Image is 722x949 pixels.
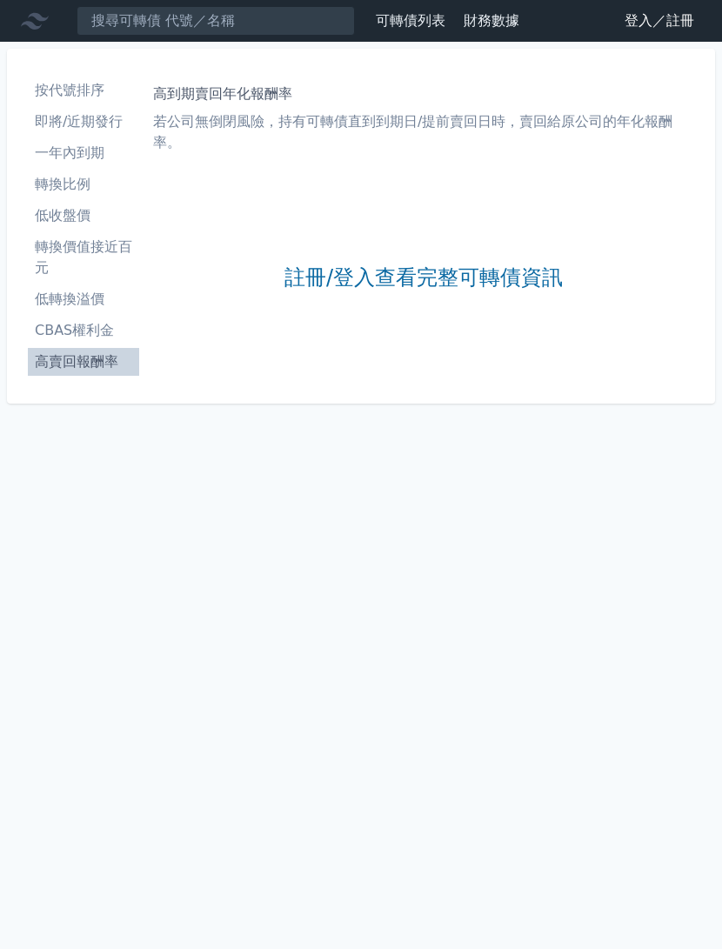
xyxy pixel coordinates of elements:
li: 高賣回報酬率 [28,351,139,372]
li: 低轉換溢價 [28,289,139,310]
li: 按代號排序 [28,80,139,101]
p: 若公司無倒閉風險，持有可轉債直到到期日/提前賣回日時，賣回給原公司的年化報酬率。 [153,111,694,153]
a: 即將/近期發行 [28,108,139,136]
a: 一年內到期 [28,139,139,167]
a: 轉換比例 [28,170,139,198]
li: 一年內到期 [28,143,139,164]
a: 低轉換溢價 [28,285,139,313]
a: 登入／註冊 [611,7,708,35]
h1: 高到期賣回年化報酬率 [153,84,694,104]
a: 註冊/登入查看完整可轉債資訊 [284,264,563,292]
li: 即將/近期發行 [28,111,139,132]
a: 可轉債列表 [376,12,445,29]
a: 轉換價值接近百元 [28,233,139,282]
a: 高賣回報酬率 [28,348,139,376]
a: 低收盤價 [28,202,139,230]
li: 轉換比例 [28,174,139,195]
li: 轉換價值接近百元 [28,237,139,278]
a: CBAS權利金 [28,317,139,344]
input: 搜尋可轉債 代號／名稱 [77,6,355,36]
li: 低收盤價 [28,205,139,226]
li: CBAS權利金 [28,320,139,341]
a: 按代號排序 [28,77,139,104]
a: 財務數據 [464,12,519,29]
